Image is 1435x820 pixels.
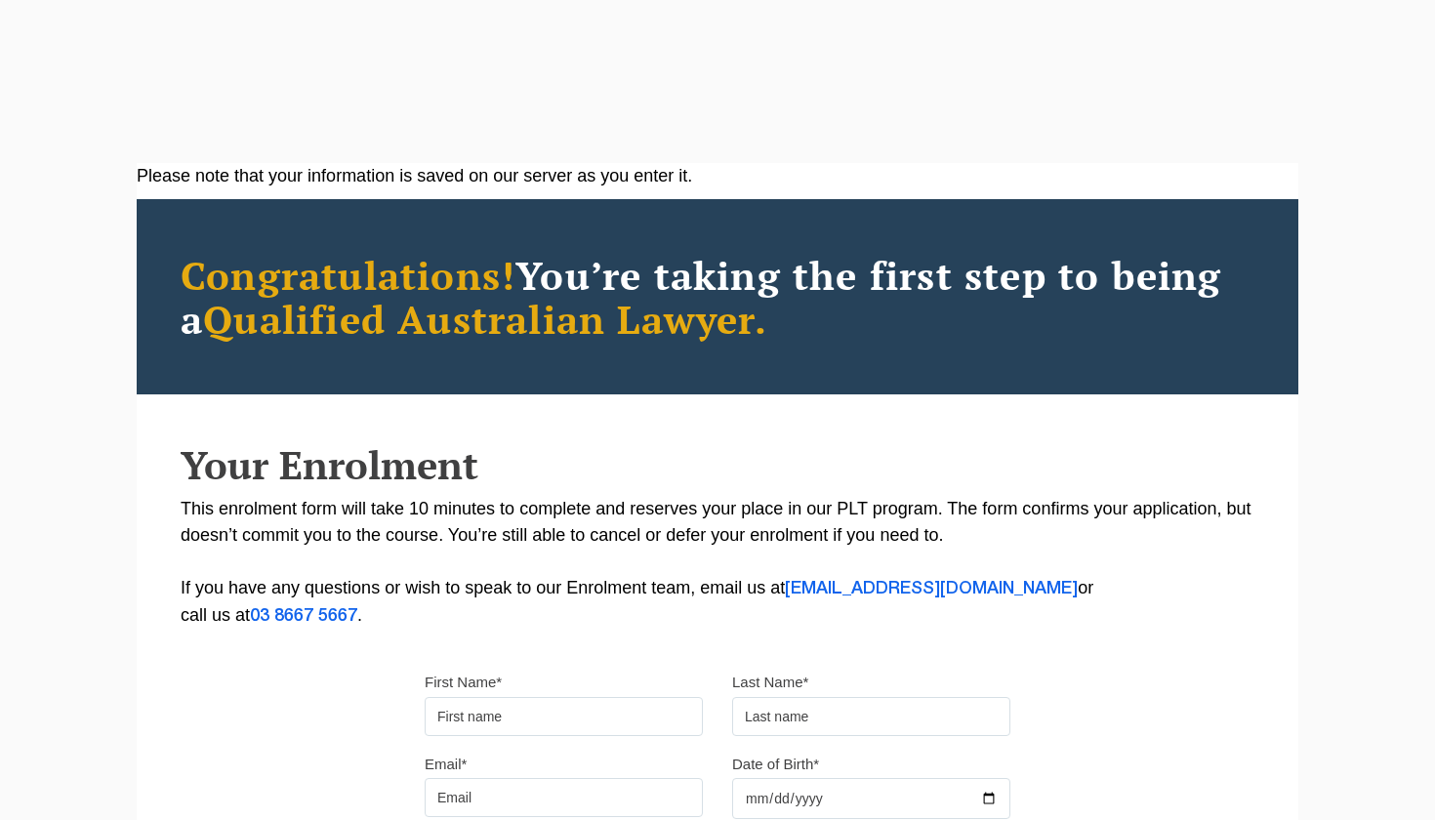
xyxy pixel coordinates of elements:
[732,673,808,692] label: Last Name*
[732,755,819,774] label: Date of Birth*
[181,443,1254,486] h2: Your Enrolment
[181,249,515,301] span: Congratulations!
[181,496,1254,630] p: This enrolment form will take 10 minutes to complete and reserves your place in our PLT program. ...
[203,293,767,345] span: Qualified Australian Lawyer.
[181,253,1254,341] h2: You’re taking the first step to being a
[425,697,703,736] input: First name
[425,755,467,774] label: Email*
[250,608,357,624] a: 03 8667 5667
[425,673,502,692] label: First Name*
[137,163,1298,189] div: Please note that your information is saved on our server as you enter it.
[732,697,1010,736] input: Last name
[425,778,703,817] input: Email
[785,581,1078,596] a: [EMAIL_ADDRESS][DOMAIN_NAME]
